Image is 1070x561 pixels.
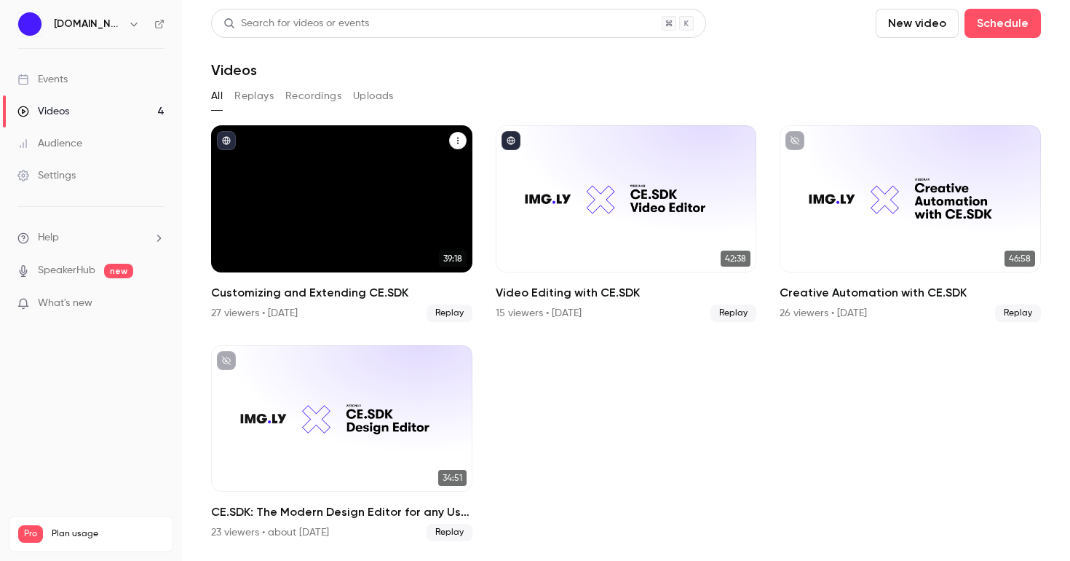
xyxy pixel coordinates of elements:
div: 27 viewers • [DATE] [211,306,298,321]
ul: Videos [211,125,1041,541]
a: 39:18Customizing and Extending CE.SDK27 viewers • [DATE]Replay [211,125,472,322]
h2: Creative Automation with CE.SDK [780,284,1041,302]
span: Plan usage [52,528,164,540]
button: Recordings [285,85,341,108]
div: Events [17,72,68,87]
h2: CE.SDK: The Modern Design Editor for any Use Case [211,503,472,521]
button: published [217,131,236,150]
li: Video Editing with CE.SDK [496,125,757,322]
span: Replay [710,305,756,322]
button: Uploads [353,85,394,108]
span: 34:51 [438,470,467,486]
div: 26 viewers • [DATE] [780,306,867,321]
li: Customizing and Extending CE.SDK [211,125,472,322]
li: CE.SDK: The Modern Design Editor for any Use Case [211,345,472,542]
h1: Videos [211,61,257,79]
div: Audience [17,136,82,151]
div: 15 viewers • [DATE] [496,306,582,321]
div: Settings [17,168,76,183]
button: unpublished [785,131,804,150]
span: 42:38 [721,251,750,267]
button: Replays [234,85,274,108]
li: Creative Automation with CE.SDK [780,125,1041,322]
span: Help [38,230,59,246]
button: unpublished [217,351,236,370]
h6: [DOMAIN_NAME] [54,17,122,31]
section: Videos [211,9,1041,552]
span: Replay [427,305,472,322]
a: 46:58Creative Automation with CE.SDK26 viewers • [DATE]Replay [780,125,1041,322]
span: Pro [18,525,43,543]
span: Replay [995,305,1041,322]
div: 23 viewers • about [DATE] [211,525,329,540]
span: new [104,264,133,278]
button: All [211,85,223,108]
img: IMG.LY [18,12,41,36]
li: help-dropdown-opener [17,230,165,246]
a: SpeakerHub [38,263,95,278]
span: What's new [38,296,92,311]
div: Videos [17,104,69,119]
h2: Customizing and Extending CE.SDK [211,284,472,302]
button: New video [876,9,959,38]
a: 34:51CE.SDK: The Modern Design Editor for any Use Case23 viewers • about [DATE]Replay [211,345,472,542]
span: 39:18 [439,251,467,267]
a: 42:38Video Editing with CE.SDK15 viewers • [DATE]Replay [496,125,757,322]
span: Replay [427,524,472,541]
div: Search for videos or events [223,16,369,31]
button: published [502,131,520,150]
h2: Video Editing with CE.SDK [496,284,757,302]
span: 46:58 [1004,251,1035,267]
button: Schedule [964,9,1041,38]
